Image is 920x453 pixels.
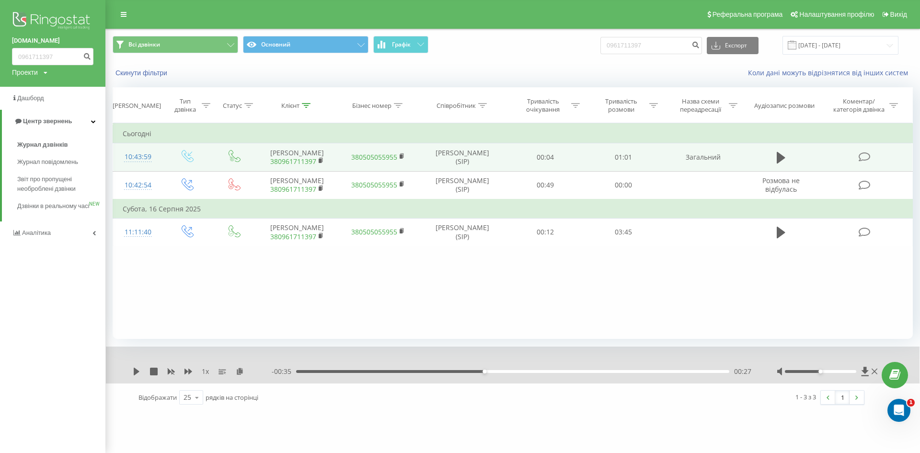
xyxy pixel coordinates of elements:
[754,102,815,110] div: Аудіозапис розмови
[600,37,702,54] input: Пошук за номером
[17,157,78,167] span: Журнал повідомлень
[351,152,397,162] a: 380505055955
[138,393,177,402] span: Відображати
[272,367,296,376] span: - 00:35
[17,171,105,197] a: Звіт про пропущені необроблені дзвінки
[799,11,874,18] span: Налаштування профілю
[734,367,751,376] span: 00:27
[17,174,101,194] span: Звіт про пропущені необроблені дзвінки
[748,68,913,77] a: Коли дані можуть відрізнятися вiд інших систем
[270,232,316,241] a: 380961711397
[585,218,663,246] td: 03:45
[506,143,585,171] td: 00:04
[281,102,299,110] div: Клієнт
[113,199,913,219] td: Субота, 16 Серпня 2025
[596,97,647,114] div: Тривалість розмови
[707,37,759,54] button: Експорт
[887,399,910,422] iframe: Intercom live chat
[17,201,89,211] span: Дзвінки в реальному часі
[907,399,915,407] span: 1
[123,148,153,166] div: 10:43:59
[506,171,585,199] td: 00:49
[123,223,153,242] div: 11:11:40
[818,370,822,373] div: Accessibility label
[419,218,506,246] td: [PERSON_NAME] (SIP)
[795,392,816,402] div: 1 - 3 з 3
[831,97,887,114] div: Коментар/категорія дзвінка
[12,36,93,46] a: [DOMAIN_NAME]
[437,102,476,110] div: Співробітник
[256,143,337,171] td: [PERSON_NAME]
[113,102,161,110] div: [PERSON_NAME]
[12,68,38,77] div: Проекти
[202,367,209,376] span: 1 x
[483,370,486,373] div: Accessibility label
[585,171,663,199] td: 00:00
[762,176,800,194] span: Розмова не відбулась
[373,36,428,53] button: Графік
[256,171,337,199] td: [PERSON_NAME]
[675,97,726,114] div: Назва схеми переадресації
[419,171,506,199] td: [PERSON_NAME] (SIP)
[12,10,93,34] img: Ringostat logo
[113,36,238,53] button: Всі дзвінки
[890,11,907,18] span: Вихід
[17,153,105,171] a: Журнал повідомлень
[351,180,397,189] a: 380505055955
[17,197,105,215] a: Дзвінки в реальному часіNEW
[351,227,397,236] a: 380505055955
[22,229,51,236] span: Аналiтика
[113,69,172,77] button: Скинути фільтри
[392,41,411,48] span: Графік
[113,124,913,143] td: Сьогодні
[184,393,191,402] div: 25
[352,102,391,110] div: Бізнес номер
[663,143,744,171] td: Загальний
[17,94,44,102] span: Дашборд
[128,41,160,48] span: Всі дзвінки
[223,102,242,110] div: Статус
[243,36,368,53] button: Основний
[23,117,72,125] span: Центр звернень
[123,176,153,195] div: 10:42:54
[2,110,105,133] a: Центр звернень
[17,140,68,150] span: Журнал дзвінків
[835,391,850,404] a: 1
[270,185,316,194] a: 380961711397
[206,393,258,402] span: рядків на сторінці
[506,218,585,246] td: 00:12
[256,218,337,246] td: [PERSON_NAME]
[585,143,663,171] td: 01:01
[12,48,93,65] input: Пошук за номером
[517,97,569,114] div: Тривалість очікування
[419,143,506,171] td: [PERSON_NAME] (SIP)
[172,97,199,114] div: Тип дзвінка
[713,11,783,18] span: Реферальна програма
[17,136,105,153] a: Журнал дзвінків
[270,157,316,166] a: 380961711397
